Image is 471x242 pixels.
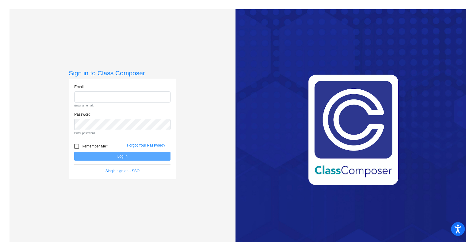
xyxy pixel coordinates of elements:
[74,103,170,108] small: Enter an email.
[74,112,90,117] label: Password
[74,84,83,90] label: Email
[127,143,165,147] a: Forgot Your Password?
[74,131,170,135] small: Enter password.
[82,143,108,150] span: Remember Me?
[105,169,140,173] a: Single sign on - SSO
[74,152,170,161] button: Log In
[69,69,176,77] h3: Sign in to Class Composer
